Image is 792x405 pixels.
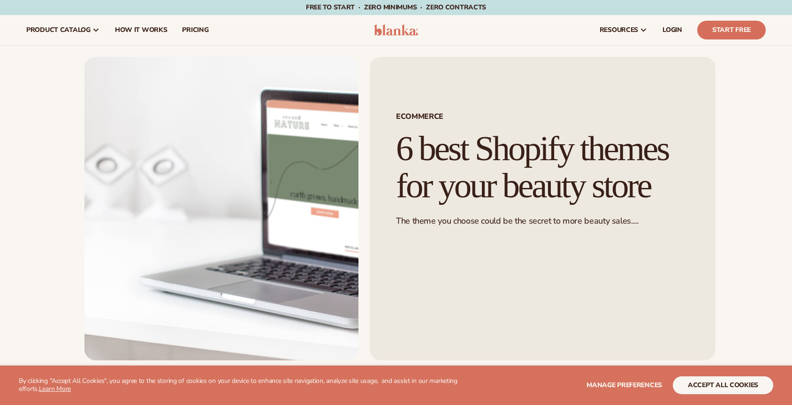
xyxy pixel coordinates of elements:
span: Manage preferences [586,381,662,389]
a: resources [592,15,655,45]
span: How It Works [115,26,168,34]
a: pricing [175,15,216,45]
a: How It Works [107,15,175,45]
a: Start Free [697,21,766,39]
button: Manage preferences [586,376,662,394]
button: accept all cookies [673,376,773,394]
img: logo [374,24,419,36]
a: Learn More [39,384,71,393]
span: LOGIN [663,26,682,34]
h1: 6 best Shopify themes for your beauty store [396,130,689,204]
span: pricing [182,26,208,34]
span: product catalog [26,26,91,34]
span: resources [600,26,638,34]
a: LOGIN [655,15,690,45]
img: Laptop displaying a sleek Shopify store homepage on a minimalist desk, highlighting modern e-comm... [84,57,358,360]
span: ECOMMERCE [396,113,689,120]
a: product catalog [19,15,107,45]
p: The theme you choose could be the secret to more beauty sales. [396,216,689,226]
p: By clicking "Accept All Cookies", you agree to the storing of cookies on your device to enhance s... [19,377,464,393]
span: Free to start · ZERO minimums · ZERO contracts [306,3,486,12]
